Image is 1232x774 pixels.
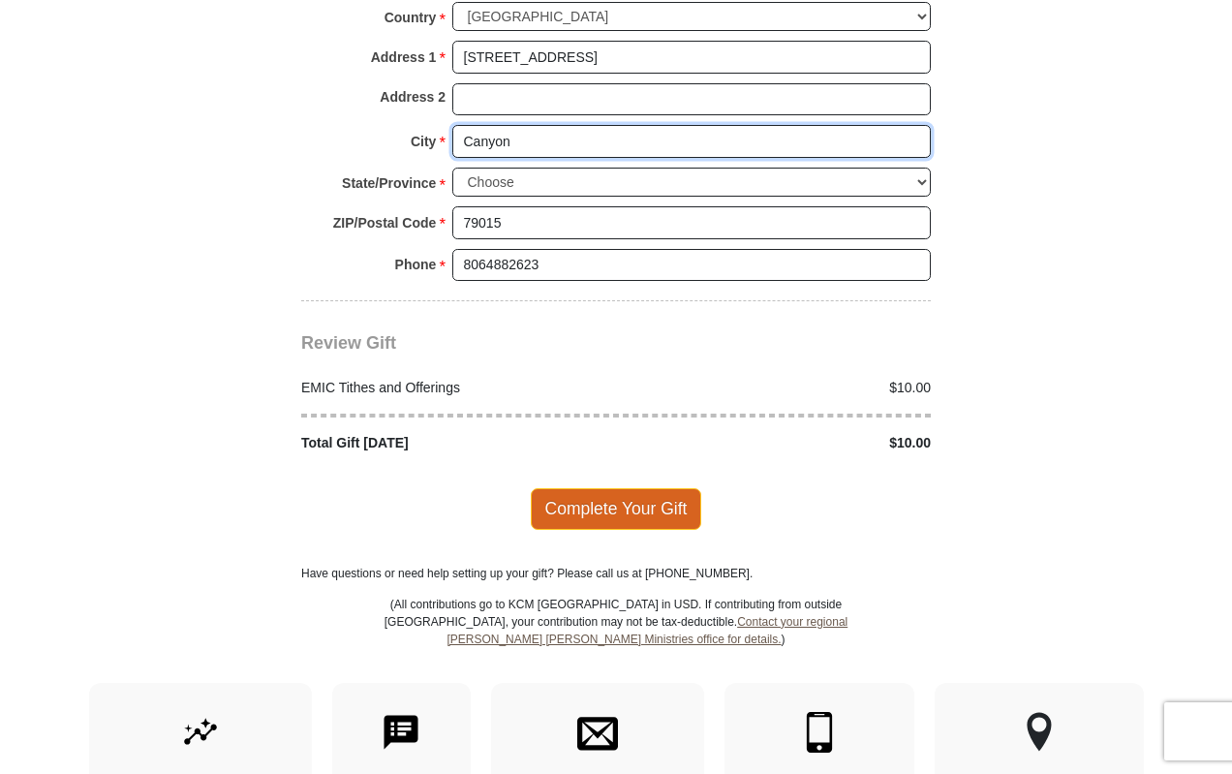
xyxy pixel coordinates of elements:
[384,596,848,683] p: (All contributions go to KCM [GEOGRAPHIC_DATA] in USD. If contributing from outside [GEOGRAPHIC_D...
[395,251,437,278] strong: Phone
[371,44,437,71] strong: Address 1
[1026,712,1053,753] img: other-region
[301,565,931,582] p: Have questions or need help setting up your gift? Please call us at [PHONE_NUMBER].
[616,378,941,398] div: $10.00
[292,378,617,398] div: EMIC Tithes and Offerings
[531,488,702,529] span: Complete Your Gift
[380,83,446,110] strong: Address 2
[799,712,840,753] img: mobile.svg
[333,209,437,236] strong: ZIP/Postal Code
[301,333,396,353] span: Review Gift
[381,712,421,753] img: text-to-give.svg
[342,170,436,197] strong: State/Province
[292,433,617,453] div: Total Gift [DATE]
[616,433,941,453] div: $10.00
[577,712,618,753] img: envelope.svg
[411,128,436,155] strong: City
[180,712,221,753] img: give-by-stock.svg
[447,615,847,646] a: Contact your regional [PERSON_NAME] [PERSON_NAME] Ministries office for details.
[385,4,437,31] strong: Country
